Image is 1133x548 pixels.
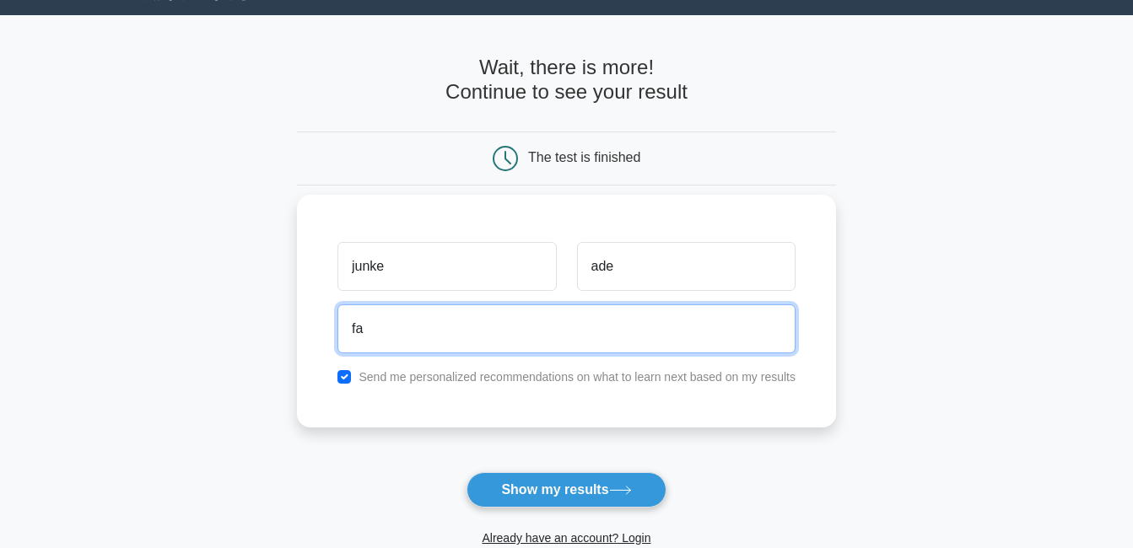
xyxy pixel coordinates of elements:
[337,242,556,291] input: First name
[297,56,836,105] h4: Wait, there is more! Continue to see your result
[577,242,796,291] input: Last name
[528,150,640,164] div: The test is finished
[482,531,650,545] a: Already have an account? Login
[337,304,796,353] input: Email
[359,370,796,384] label: Send me personalized recommendations on what to learn next based on my results
[467,472,666,508] button: Show my results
